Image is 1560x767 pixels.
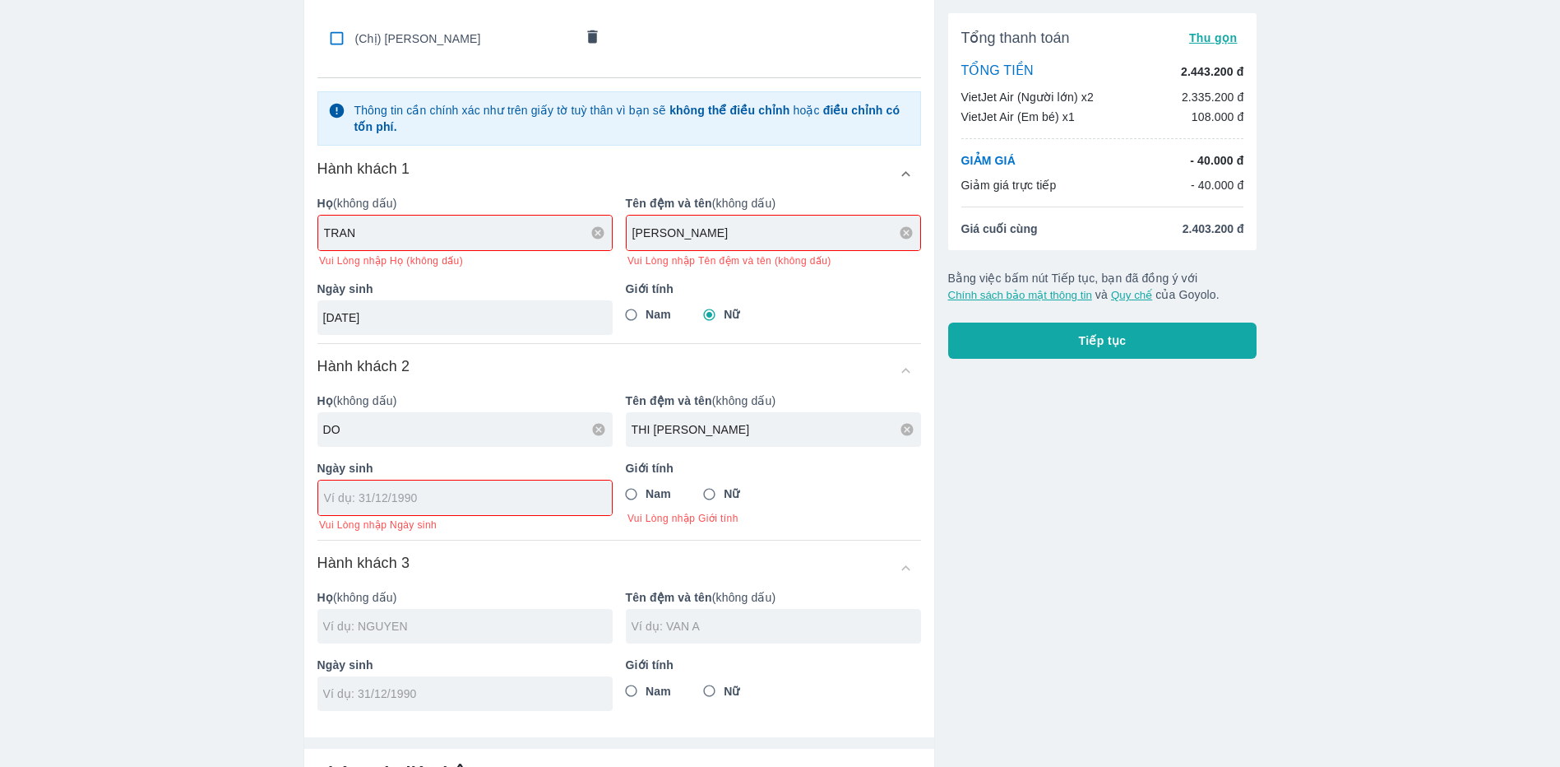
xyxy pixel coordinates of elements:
h6: Hành khách 1 [317,159,410,179]
p: 2.335.200 đ [1182,89,1244,105]
input: Ví dụ: 31/12/1990 [323,309,596,326]
p: Thông tin cần chính xác như trên giấy tờ tuỳ thân vì bạn sẽ hoặc [354,102,910,135]
span: (Chị) [PERSON_NAME] [355,30,574,47]
p: (không dấu) [626,393,921,409]
b: Tên đệm và tên [626,197,712,210]
span: Nam [646,306,671,323]
input: Ví dụ: 31/12/1990 [323,686,596,702]
span: Tiếp tục [1079,332,1127,349]
p: Giới tính [626,460,921,476]
p: - 40.000 đ [1190,152,1243,169]
button: comments [575,21,609,56]
button: Thu gọn [1183,26,1244,49]
span: Vui Lòng nhập Ngày sinh [319,518,437,532]
span: 2.403.200 đ [1183,221,1244,237]
p: VietJet Air (Người lớn) x2 [961,89,1094,105]
p: (không dấu) [626,195,921,212]
p: (không dấu) [317,393,613,409]
span: Nam [646,486,671,502]
p: - 40.000 đ [1191,177,1244,193]
p: Giới tính [626,657,921,673]
b: Họ [317,197,333,210]
p: (không dấu) [317,589,613,606]
input: Ví dụ: NGUYEN [324,225,612,241]
b: Họ [317,591,333,604]
p: (không dấu) [317,195,613,212]
p: Ngày sinh [317,657,613,673]
p: Bằng việc bấm nút Tiếp tục, bạn đã đồng ý với và của Goyolo. [948,270,1257,303]
b: Tên đệm và tên [626,591,712,604]
p: 2.443.200 đ [1181,63,1243,80]
input: Ví dụ: VAN A [632,618,921,635]
input: Ví dụ: 31/12/1990 [324,490,595,506]
span: Nữ [724,486,739,502]
input: Ví dụ: NGUYEN [323,618,613,635]
input: Ví dụ: VAN A [632,225,920,241]
p: VietJet Air (Em bé) x1 [961,109,1075,125]
span: Nữ [724,306,739,323]
button: Chính sách bảo mật thông tin [948,289,1092,301]
span: Vui Lòng nhập Tên đệm và tên (không dấu) [627,254,831,267]
p: TỔNG TIỀN [961,63,1034,81]
input: Ví dụ: VAN A [632,421,921,438]
span: Giá cuối cùng [961,221,1038,237]
h6: Hành khách 2 [317,356,410,376]
button: Quy chế [1111,289,1152,301]
p: Giảm giá trực tiếp [961,177,1057,193]
span: Nữ [724,683,739,700]
b: Họ [317,394,333,407]
p: GIẢM GIÁ [961,152,1016,169]
span: Tổng thanh toán [961,28,1070,48]
p: Ngày sinh [317,460,613,476]
h6: Hành khách 3 [317,553,410,573]
input: Ví dụ: NGUYEN [323,421,613,438]
strong: không thể điều chỉnh [669,104,789,117]
b: Tên đệm và tên [626,394,712,407]
p: 108.000 đ [1192,109,1244,125]
p: Giới tính [626,281,921,297]
span: Thu gọn [1189,31,1238,44]
span: Nam [646,683,671,700]
p: Ngày sinh [317,281,613,297]
span: Vui Lòng nhập Họ (không dấu) [319,254,463,267]
button: Tiếp tục [948,323,1257,359]
span: Vui Lòng nhập Giới tính [627,512,921,525]
p: (không dấu) [626,589,921,606]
